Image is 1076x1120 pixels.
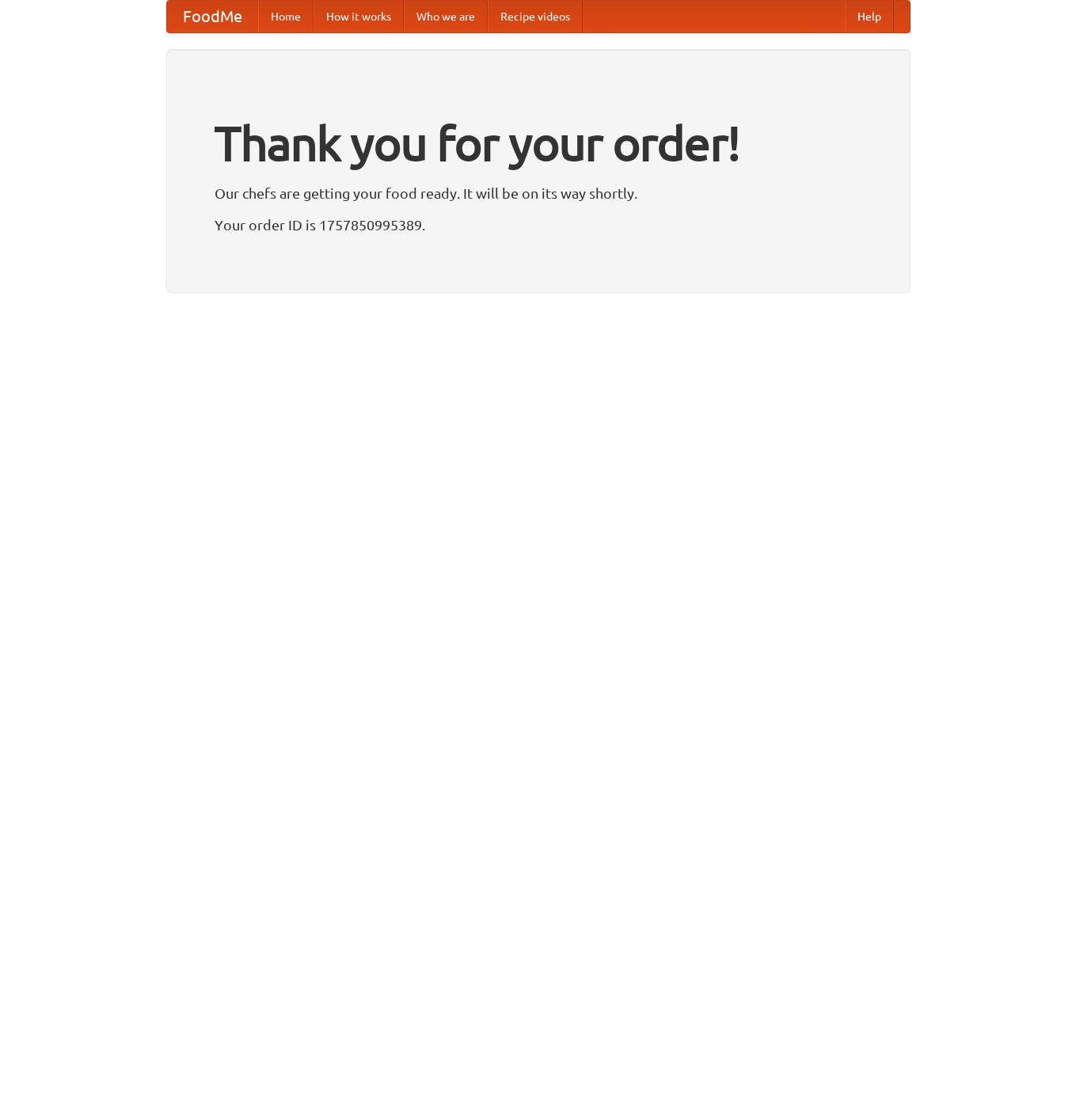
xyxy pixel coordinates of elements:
a: Who we are [404,1,488,32]
a: How it works [314,1,404,32]
a: Recipe videos [488,1,583,32]
h1: Thank you for your order! [215,105,862,181]
a: Help [845,1,894,32]
p: Our chefs are getting your food ready. It will be on its way shortly. [215,181,862,205]
a: Home [258,1,314,32]
a: FoodMe [167,1,258,32]
p: Your order ID is 1757850995389. [215,213,862,237]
